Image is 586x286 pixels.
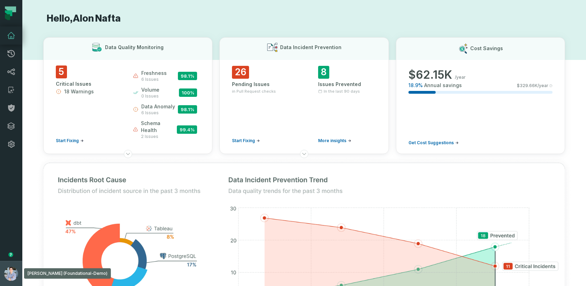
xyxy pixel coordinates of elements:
[56,138,84,144] a: Start Fixing
[219,37,389,154] button: Data Incident Prevention26Pending Issuesin Pull Request checksStart Fixing8Issues PreventedIn the...
[470,45,503,52] h3: Cost Savings
[141,120,177,134] span: schema health
[179,88,197,97] span: 100 %
[324,88,360,94] span: In the last 90 days
[318,81,376,88] div: Issues Prevented
[178,72,197,80] span: 98.1 %
[318,138,346,144] span: More insights
[141,103,175,110] span: data anomaly
[232,138,255,144] span: Start Fixing
[178,105,197,114] span: 98.1 %
[455,75,466,80] span: /year
[232,66,249,79] span: 26
[232,88,276,94] span: in Pull Request checks
[408,140,454,146] span: Get Cost Suggestions
[408,82,423,89] span: 18.9 %
[43,13,565,25] h1: Hello, Alon Nafta
[105,44,164,51] h3: Data Quality Monitoring
[396,37,565,154] button: Cost Savings$62.15K/year18.9%Annual savings$329.66K/yearGet Cost Suggestions
[177,125,197,134] span: 99.4 %
[4,267,18,281] img: avatar of Alon Nafta
[318,66,329,79] span: 8
[141,134,177,139] span: 2 issues
[232,81,290,88] div: Pending Issues
[141,86,159,93] span: volume
[56,65,67,78] span: 5
[232,138,260,144] a: Start Fixing
[24,268,111,279] div: [PERSON_NAME] (Foundational-Demo)
[141,110,175,116] span: 6 issues
[141,93,159,99] span: 0 issues
[517,83,548,88] span: $ 329.66K /year
[56,138,79,144] span: Start Fixing
[408,140,459,146] a: Get Cost Suggestions
[408,68,452,82] span: $ 62.15K
[424,82,462,89] span: Annual savings
[141,77,167,82] span: 6 issues
[56,80,120,87] div: Critical Issues
[64,88,94,95] span: 18 Warnings
[280,44,341,51] h3: Data Incident Prevention
[141,70,167,77] span: freshness
[318,138,351,144] a: More insights
[8,252,14,258] div: Tooltip anchor
[43,37,212,154] button: Data Quality Monitoring5Critical Issues18 WarningsStart Fixingfreshness6 issues98.1%volume0 issue...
